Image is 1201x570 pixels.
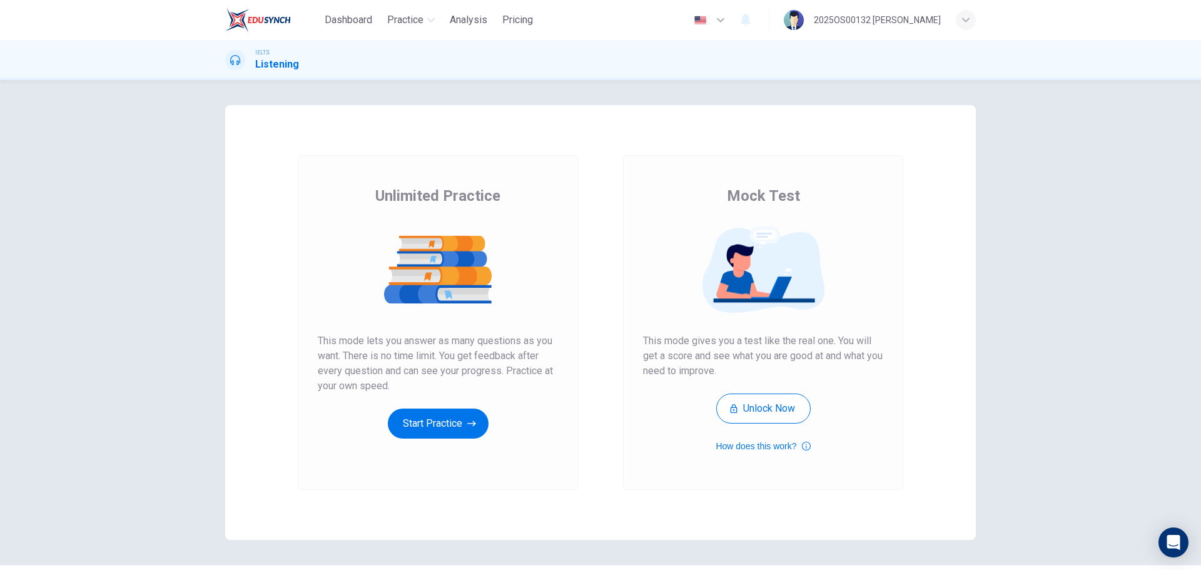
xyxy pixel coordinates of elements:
[387,13,423,28] span: Practice
[445,9,492,31] button: Analysis
[692,16,708,25] img: en
[1158,527,1188,557] div: Open Intercom Messenger
[450,13,487,28] span: Analysis
[727,186,800,206] span: Mock Test
[325,13,372,28] span: Dashboard
[497,9,538,31] button: Pricing
[784,10,804,30] img: Profile picture
[318,333,558,394] span: This mode lets you answer as many questions as you want. There is no time limit. You get feedback...
[388,409,489,439] button: Start Practice
[225,8,320,33] a: EduSynch logo
[225,8,291,33] img: EduSynch logo
[255,48,270,57] span: IELTS
[255,57,299,72] h1: Listening
[382,9,440,31] button: Practice
[375,186,500,206] span: Unlimited Practice
[643,333,883,379] span: This mode gives you a test like the real one. You will get a score and see what you are good at a...
[716,439,810,454] button: How does this work?
[814,13,941,28] div: 2025OS00132 [PERSON_NAME]
[716,394,811,424] button: Unlock Now
[502,13,533,28] span: Pricing
[320,9,377,31] button: Dashboard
